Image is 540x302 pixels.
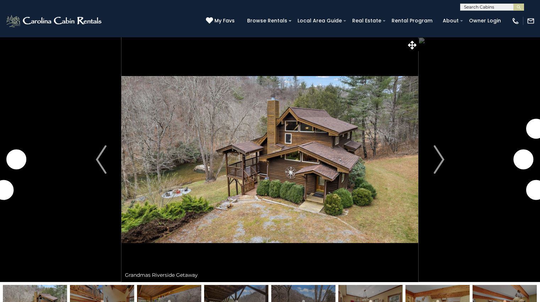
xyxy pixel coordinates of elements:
a: About [439,15,462,26]
a: Owner Login [465,15,504,26]
img: arrow [96,145,107,174]
img: White-1-2.png [5,14,104,28]
img: mail-regular-white.png [527,17,535,25]
a: Rental Program [388,15,436,26]
button: Next [419,37,459,282]
a: Browse Rentals [244,15,291,26]
img: phone-regular-white.png [512,17,519,25]
img: arrow [433,145,444,174]
a: Real Estate [349,15,385,26]
span: My Favs [214,17,235,25]
div: Grandmas Riverside Getaway [121,268,418,282]
button: Previous [81,37,122,282]
a: Local Area Guide [294,15,345,26]
a: My Favs [206,17,236,25]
